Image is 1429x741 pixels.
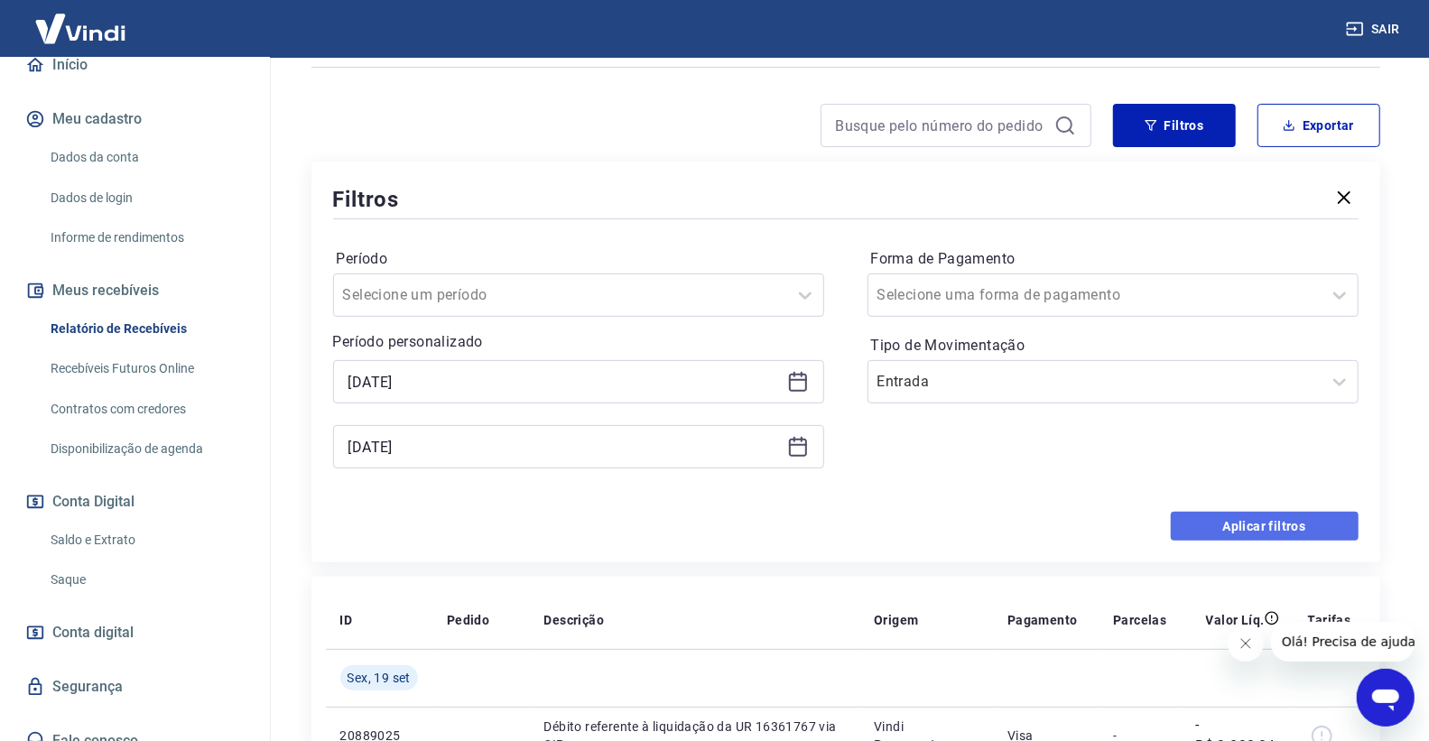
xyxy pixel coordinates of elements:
[1171,512,1359,541] button: Aplicar filtros
[1206,611,1265,629] p: Valor Líq.
[22,45,248,85] a: Início
[333,331,824,353] p: Período personalizado
[836,112,1047,139] input: Busque pelo número do pedido
[871,248,1355,270] label: Forma de Pagamento
[43,431,248,468] a: Disponibilização de agenda
[1271,622,1415,662] iframe: Mensagem da empresa
[340,611,353,629] p: ID
[22,1,139,56] img: Vindi
[1228,625,1264,662] iframe: Fechar mensagem
[22,271,248,310] button: Meus recebíveis
[337,248,821,270] label: Período
[22,99,248,139] button: Meu cadastro
[874,611,918,629] p: Origem
[11,13,152,27] span: Olá! Precisa de ajuda?
[1113,611,1166,629] p: Parcelas
[1007,611,1078,629] p: Pagamento
[43,310,248,347] a: Relatório de Recebíveis
[348,368,780,395] input: Data inicial
[1342,13,1407,46] button: Sair
[1257,104,1380,147] button: Exportar
[43,180,248,217] a: Dados de login
[52,620,134,645] span: Conta digital
[1357,669,1415,727] iframe: Botão para abrir a janela de mensagens
[43,391,248,428] a: Contratos com credores
[348,433,780,460] input: Data final
[1113,104,1236,147] button: Filtros
[544,611,605,629] p: Descrição
[447,611,489,629] p: Pedido
[43,219,248,256] a: Informe de rendimentos
[333,185,400,214] h5: Filtros
[43,522,248,559] a: Saldo e Extrato
[22,482,248,522] button: Conta Digital
[43,139,248,176] a: Dados da conta
[43,561,248,598] a: Saque
[22,613,248,653] a: Conta digital
[43,350,248,387] a: Recebíveis Futuros Online
[1308,611,1351,629] p: Tarifas
[22,667,248,707] a: Segurança
[871,335,1355,357] label: Tipo de Movimentação
[348,669,411,687] span: Sex, 19 set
